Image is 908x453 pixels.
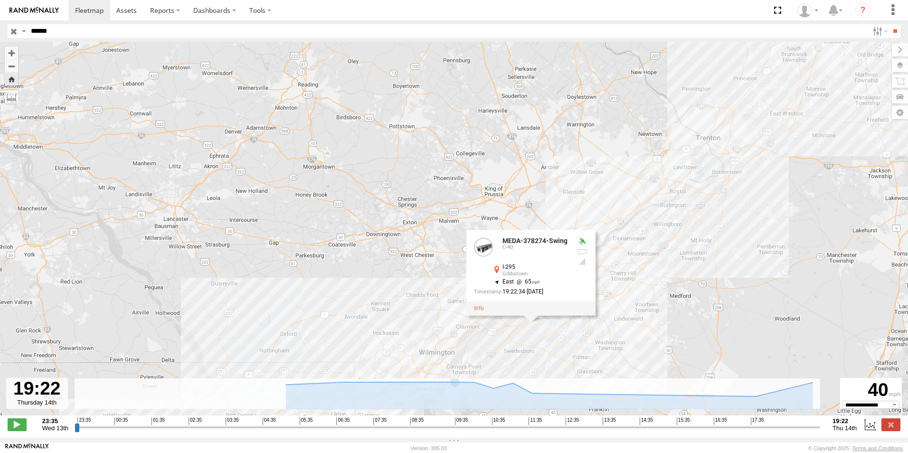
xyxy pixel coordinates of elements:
span: 15:35 [677,417,690,425]
span: 12:35 [566,417,579,425]
div: I-295 [502,264,569,271]
a: View Asset Details [474,305,484,311]
button: Zoom Home [5,73,18,85]
div: Version: 305.03 [411,445,447,451]
span: 13:35 [603,417,616,425]
div: C-40 [502,245,569,251]
a: MEDA-378274-Swing [502,237,567,245]
label: Play/Stop [8,418,27,431]
span: 05:35 [300,417,313,425]
span: 09:35 [455,417,468,425]
img: rand-logo.svg [9,7,59,14]
span: 17:35 [751,417,764,425]
span: East [502,279,514,285]
strong: 19:22 [832,417,857,425]
div: Gibbstown [502,272,569,277]
label: Measure [5,90,18,104]
div: Date/time of location update [474,289,569,295]
button: Zoom out [5,59,18,73]
label: Search Filter Options [869,24,889,38]
div: 40 [842,379,900,401]
span: 03:35 [226,417,239,425]
span: Thu 14th Aug 2025 [832,425,857,432]
a: View Asset Details [474,238,493,257]
button: Zoom in [5,47,18,59]
span: 14:35 [640,417,653,425]
div: Valid GPS Fix [577,238,588,245]
div: No battery health information received from this device. [577,248,588,255]
div: Last Event GSM Signal Strength [577,258,588,266]
strong: 23:35 [42,417,68,425]
span: 06:35 [336,417,350,425]
span: 01:35 [151,417,165,425]
span: 23:35 [77,417,91,425]
span: 04:35 [263,417,276,425]
a: Terms and Conditions [852,445,903,451]
span: Wed 13th Aug 2025 [42,425,68,432]
div: © Copyright 2025 - [808,445,903,451]
span: 02:35 [189,417,202,425]
a: Visit our Website [5,444,49,453]
div: John Mertens [794,3,822,18]
span: 07:35 [373,417,387,425]
span: 00:35 [114,417,128,425]
label: Close [881,418,900,431]
span: 65 [514,279,540,285]
span: 10:35 [492,417,505,425]
span: 08:35 [410,417,424,425]
label: Search Query [20,24,28,38]
span: 16:35 [714,417,727,425]
span: 11:35 [529,417,542,425]
i: ? [855,3,870,18]
label: Map Settings [892,106,908,119]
